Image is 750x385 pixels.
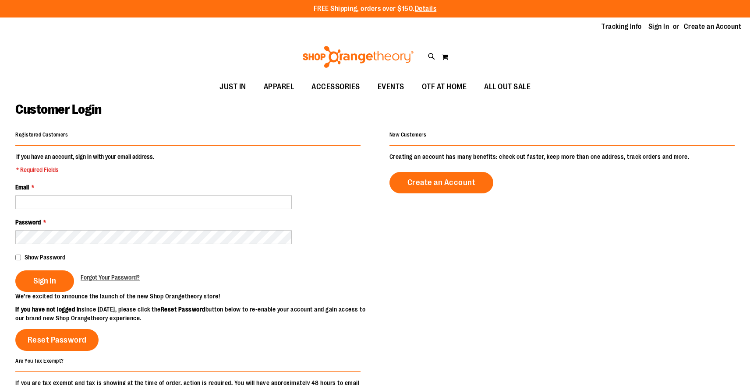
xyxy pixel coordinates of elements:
p: since [DATE], please click the button below to re-enable your account and gain access to our bran... [15,305,375,322]
span: Customer Login [15,102,101,117]
span: ALL OUT SALE [484,77,531,97]
button: Sign In [15,270,74,292]
p: FREE Shipping, orders over $150. [314,4,437,14]
a: Tracking Info [601,22,642,31]
strong: If you have not logged in [15,306,81,313]
a: Create an Account [389,172,494,193]
img: Shop Orangetheory [301,46,415,68]
strong: New Customers [389,132,427,138]
span: APPAREL [264,77,294,97]
span: Show Password [25,254,65,261]
p: We’re excited to announce the launch of the new Shop Orangetheory store! [15,292,375,301]
strong: Registered Customers [15,132,68,138]
strong: Are You Tax Exempt? [15,357,64,364]
a: Create an Account [684,22,742,31]
legend: If you have an account, sign in with your email address. [15,152,155,174]
p: Creating an account has many benefits: check out faster, keep more than one address, track orders... [389,152,735,161]
span: EVENTS [378,77,404,97]
span: OTF AT HOME [422,77,467,97]
span: Create an Account [407,178,476,187]
span: ACCESSORIES [311,77,360,97]
a: Forgot Your Password? [81,273,140,282]
strong: Reset Password [161,306,205,313]
a: Details [415,5,437,13]
span: Reset Password [28,335,87,345]
span: Forgot Your Password? [81,274,140,281]
span: JUST IN [219,77,246,97]
span: Password [15,219,41,226]
span: Sign In [33,276,56,286]
span: * Required Fields [16,165,154,174]
span: Email [15,184,29,191]
a: Sign In [648,22,669,31]
a: Reset Password [15,329,99,351]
